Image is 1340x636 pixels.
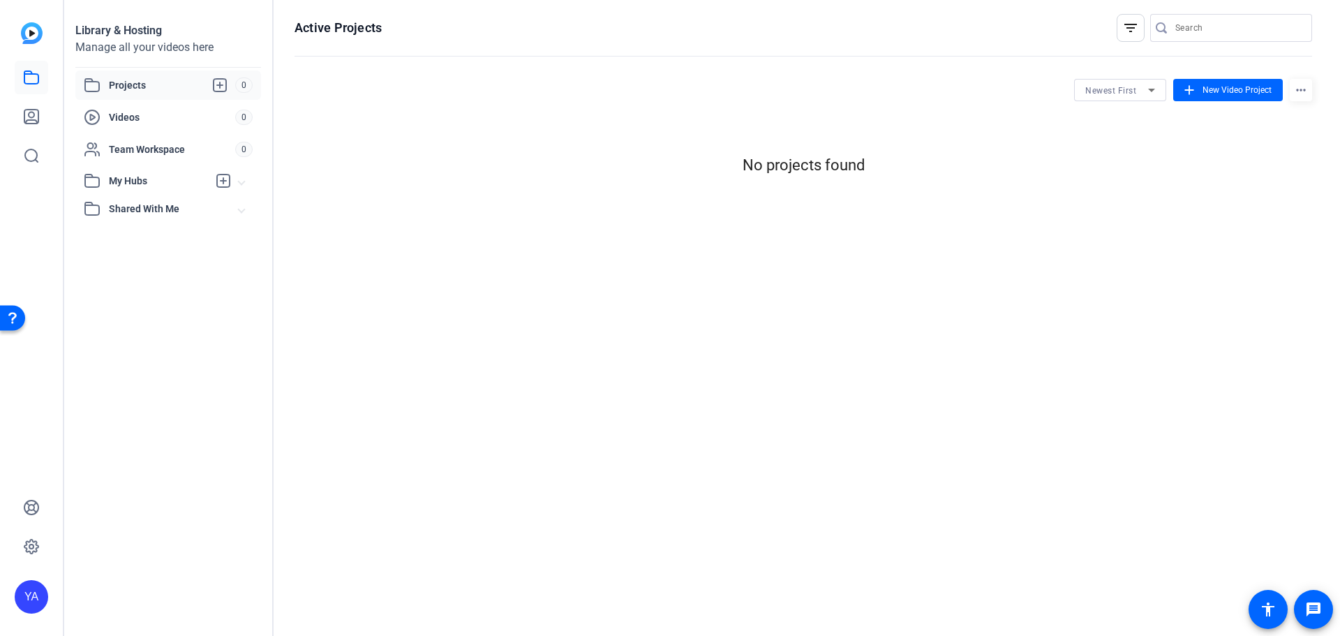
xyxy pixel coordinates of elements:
span: Videos [109,110,235,124]
div: Manage all your videos here [75,39,261,56]
span: 0 [235,77,253,93]
input: Search [1175,20,1301,36]
span: My Hubs [109,174,208,188]
div: No projects found [295,154,1312,177]
span: Newest First [1085,86,1136,96]
div: Library & Hosting [75,22,261,39]
div: YA [15,580,48,614]
button: New Video Project [1173,79,1283,101]
mat-icon: filter_list [1122,20,1139,36]
span: Shared With Me [109,202,239,216]
mat-icon: add [1182,82,1197,98]
span: 0 [235,110,253,125]
span: Team Workspace [109,142,235,156]
span: New Video Project [1203,84,1272,96]
span: Projects [109,77,235,94]
mat-expansion-panel-header: My Hubs [75,167,261,195]
mat-icon: message [1305,601,1322,618]
mat-expansion-panel-header: Shared With Me [75,195,261,223]
span: 0 [235,142,253,157]
img: blue-gradient.svg [21,22,43,44]
h1: Active Projects [295,20,382,36]
mat-icon: accessibility [1260,601,1276,618]
mat-icon: more_horiz [1290,79,1312,101]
